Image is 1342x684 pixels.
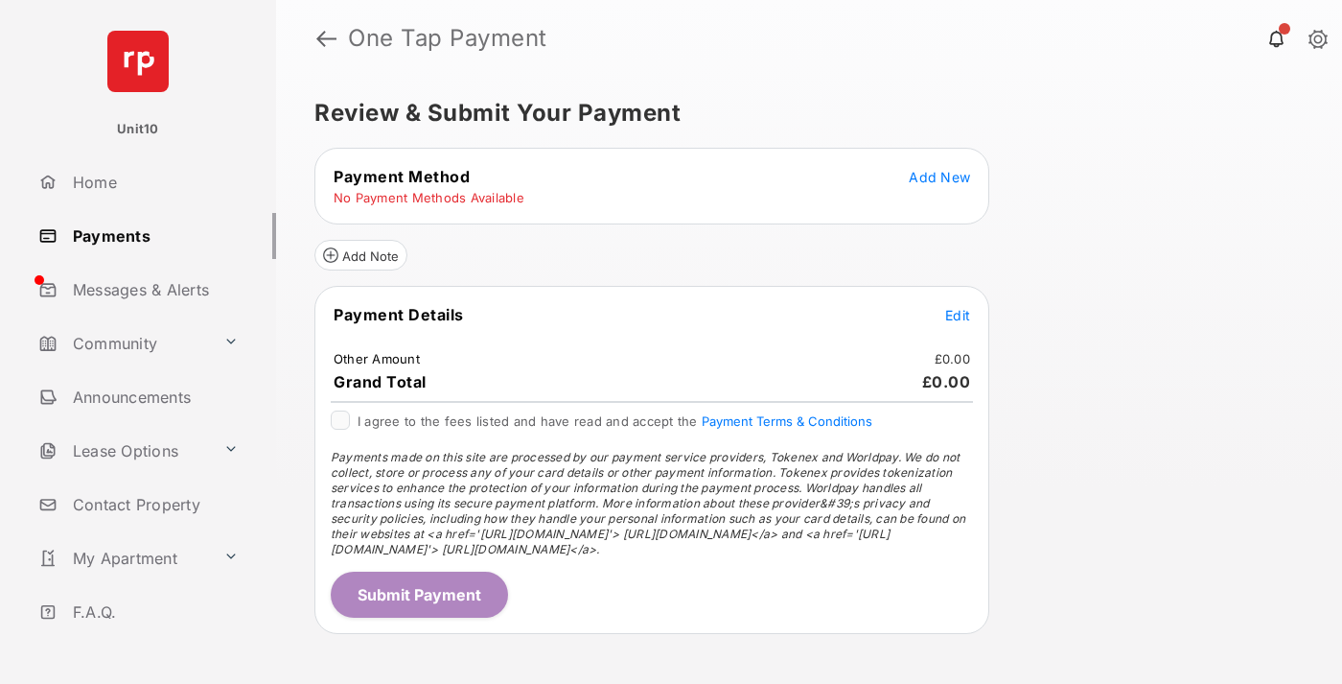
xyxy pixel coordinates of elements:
button: Add Note [314,240,407,271]
span: Payment Details [334,305,464,324]
p: Unit10 [117,120,159,139]
img: svg+xml;base64,PHN2ZyB4bWxucz0iaHR0cDovL3d3dy53My5vcmcvMjAwMC9zdmciIHdpZHRoPSI2NCIgaGVpZ2h0PSI2NC... [107,31,169,92]
a: F.A.Q. [31,589,276,635]
a: Payments [31,213,276,259]
span: Grand Total [334,372,427,391]
a: Contact Property [31,482,276,528]
span: Add New [909,169,970,185]
td: Other Amount [333,350,421,367]
a: Home [31,159,276,205]
strong: One Tap Payment [348,27,547,50]
a: Messages & Alerts [31,267,276,313]
h5: Review & Submit Your Payment [314,102,1288,125]
a: Community [31,320,216,366]
span: Edit [945,307,970,323]
span: I agree to the fees listed and have read and accept the [358,413,872,429]
td: £0.00 [934,350,971,367]
button: Add New [909,167,970,186]
button: I agree to the fees listed and have read and accept the [702,413,872,429]
a: Lease Options [31,428,216,474]
td: No Payment Methods Available [333,189,525,206]
span: Payment Method [334,167,470,186]
a: Announcements [31,374,276,420]
span: Payments made on this site are processed by our payment service providers, Tokenex and Worldpay. ... [331,450,965,556]
button: Submit Payment [331,572,508,618]
button: Edit [945,305,970,324]
span: £0.00 [922,372,971,391]
a: My Apartment [31,535,216,581]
